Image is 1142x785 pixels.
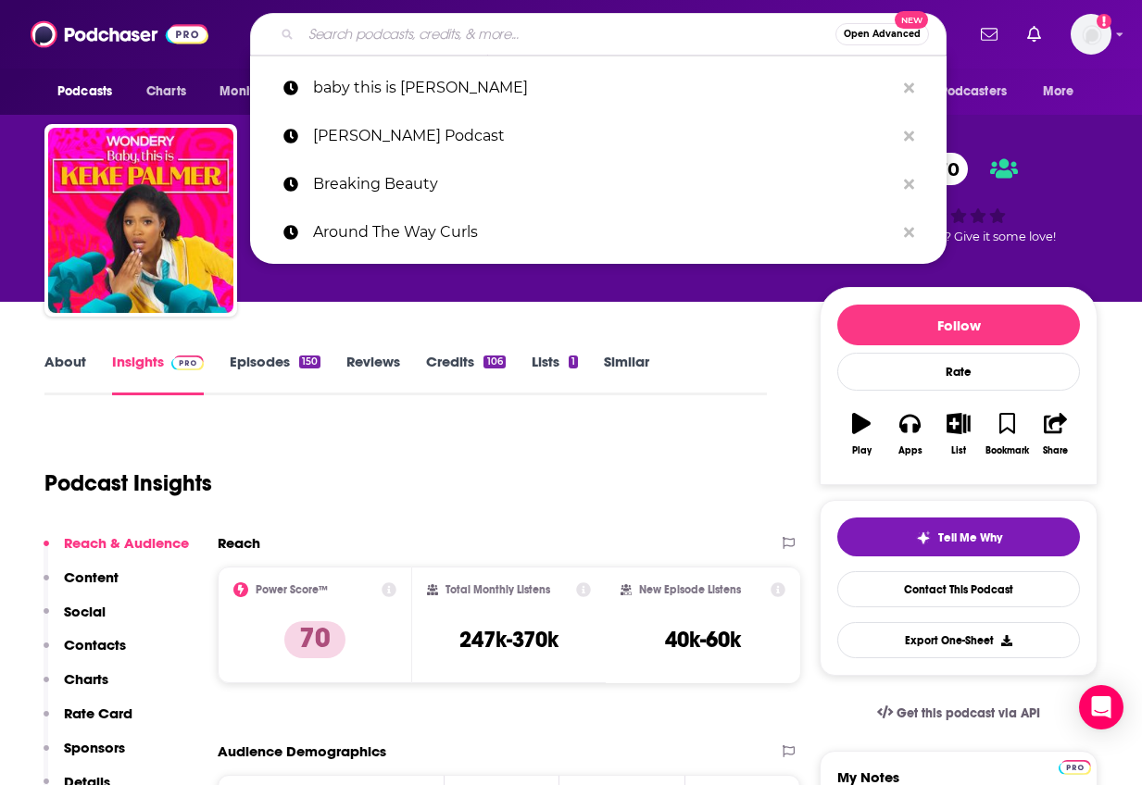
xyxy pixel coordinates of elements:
img: Podchaser Pro [171,355,204,370]
div: Bookmark [985,445,1029,456]
a: InsightsPodchaser Pro [112,353,204,395]
p: Charts [64,670,108,688]
span: Get this podcast via API [897,705,1040,721]
h2: Power Score™ [256,583,328,596]
p: Social [64,603,106,620]
div: Open Intercom Messenger [1079,685,1123,729]
p: 70 [284,621,345,658]
button: List [935,401,983,467]
button: Export One-Sheet [837,622,1080,658]
button: Apps [885,401,934,467]
span: Logged in as laprteam [1071,14,1111,55]
span: Good podcast? Give it some love! [861,230,1056,243]
button: Bookmark [983,401,1031,467]
img: Baby, This is Keke Palmer [48,128,233,313]
button: Charts [44,670,108,704]
button: Show profile menu [1071,14,1111,55]
button: open menu [1030,74,1098,109]
div: 70Good podcast? Give it some love! [820,141,1098,255]
a: Pro website [1059,757,1091,775]
a: Episodes150 [230,353,320,395]
button: open menu [906,74,1034,109]
a: Contact This Podcast [837,571,1080,607]
button: open menu [44,74,136,109]
button: Open AdvancedNew [835,23,929,45]
svg: Add a profile image [1097,14,1111,29]
div: 150 [299,355,320,368]
h3: 40k-60k [665,626,741,654]
div: Play [852,445,872,456]
button: Content [44,568,119,603]
a: Breaking Beauty [250,160,947,208]
h3: 247k-370k [459,626,558,654]
a: About [44,353,86,395]
p: Reach & Audience [64,534,189,552]
p: Breaking Beauty [313,160,895,208]
a: Similar [604,353,649,395]
p: Around The Way Curls [313,208,895,256]
div: Search podcasts, credits, & more... [250,13,947,56]
span: More [1043,79,1074,105]
a: Lists1 [532,353,578,395]
span: Open Advanced [844,30,921,39]
a: Get this podcast via API [862,691,1055,736]
a: [PERSON_NAME] Podcast [250,112,947,160]
a: Charts [134,74,197,109]
a: Credits106 [426,353,505,395]
img: Podchaser Pro [1059,760,1091,775]
h1: Podcast Insights [44,469,212,497]
img: Podchaser - Follow, Share and Rate Podcasts [31,17,208,52]
button: Share [1032,401,1080,467]
p: Rate Card [64,704,132,722]
button: Follow [837,305,1080,345]
p: Content [64,568,119,586]
button: Social [44,603,106,637]
a: Around The Way Curls [250,208,947,256]
p: Sponsors [64,739,125,756]
button: Reach & Audience [44,534,189,568]
input: Search podcasts, credits, & more... [301,19,835,49]
div: Rate [837,353,1080,391]
button: open menu [207,74,309,109]
button: Contacts [44,636,126,670]
div: Share [1043,445,1068,456]
button: tell me why sparkleTell Me Why [837,517,1080,556]
p: baby this is keke palmer [313,64,895,112]
span: Charts [146,79,186,105]
h2: New Episode Listens [639,583,741,596]
p: Keke Palmer's Podcast [313,112,895,160]
img: User Profile [1071,14,1111,55]
span: Podcasts [57,79,112,105]
h2: Total Monthly Listens [446,583,550,596]
h2: Audience Demographics [218,742,386,760]
span: Monitoring [220,79,285,105]
button: Play [837,401,885,467]
button: Rate Card [44,704,132,739]
span: For Podcasters [918,79,1007,105]
h2: Reach [218,534,260,552]
div: 1 [569,355,578,368]
a: Show notifications dropdown [973,19,1005,50]
a: Reviews [346,353,400,395]
a: baby this is [PERSON_NAME] [250,64,947,112]
div: List [951,445,966,456]
img: tell me why sparkle [916,530,931,545]
div: 106 [483,355,505,368]
a: Show notifications dropdown [1020,19,1048,50]
button: Sponsors [44,739,125,773]
span: New [895,11,928,29]
div: Apps [898,445,922,456]
span: Tell Me Why [938,530,1002,545]
p: Contacts [64,636,126,654]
